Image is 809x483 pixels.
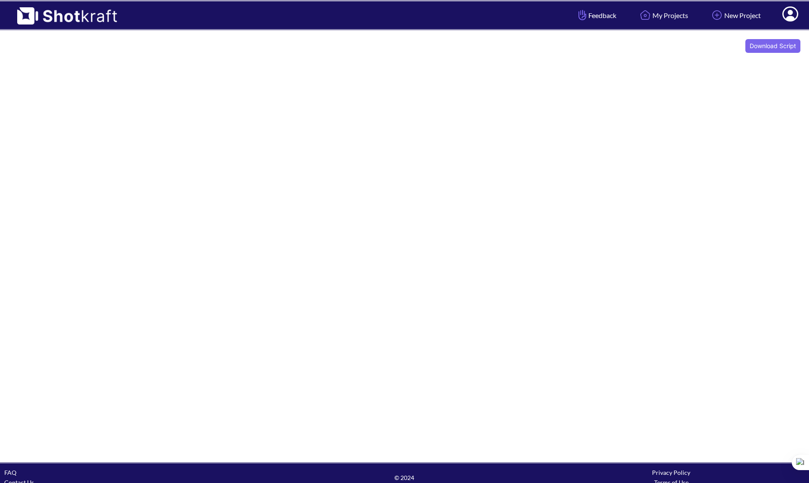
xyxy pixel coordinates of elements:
button: Download Script [745,39,800,53]
a: FAQ [4,469,16,476]
div: Privacy Policy [538,468,805,477]
img: Add Icon [710,8,724,22]
a: New Project [703,4,767,27]
span: Feedback [576,10,616,20]
span: © 2024 [271,473,538,483]
img: Home Icon [638,8,652,22]
a: My Projects [631,4,695,27]
img: Hand Icon [576,8,588,22]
